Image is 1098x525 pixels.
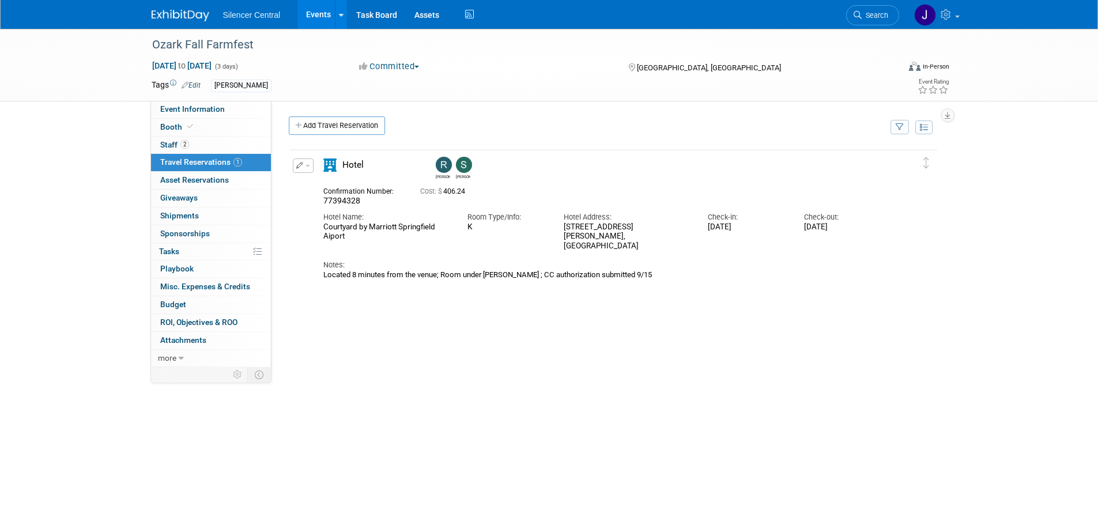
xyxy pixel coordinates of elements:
a: Attachments [151,332,271,349]
div: [STREET_ADDRESS][PERSON_NAME], [GEOGRAPHIC_DATA] [564,222,691,251]
span: Misc. Expenses & Credits [160,282,250,291]
a: Budget [151,296,271,314]
span: [GEOGRAPHIC_DATA], [GEOGRAPHIC_DATA] [637,63,781,72]
a: Playbook [151,260,271,278]
span: more [158,353,176,362]
a: Misc. Expenses & Credits [151,278,271,296]
i: Booth reservation complete [187,123,193,130]
td: Tags [152,79,201,92]
span: (3 days) [214,63,238,70]
div: Event Format [831,60,950,77]
span: Search [862,11,888,20]
div: Room Type/Info: [467,212,546,222]
td: Personalize Event Tab Strip [228,367,248,382]
div: [DATE] [804,222,883,232]
img: Sarah Young [456,157,472,173]
span: Cost: $ [420,187,443,195]
div: Sarah Young [456,173,470,179]
div: Hotel Address: [564,212,691,222]
div: Check-in: [708,212,787,222]
a: Tasks [151,243,271,260]
div: Hotel Name: [323,212,450,222]
div: Courtyard by Marriott Springfield Aiport [323,222,450,242]
span: 2 [180,140,189,149]
a: Booth [151,119,271,136]
a: more [151,350,271,367]
span: Silencer Central [223,10,281,20]
a: Staff2 [151,137,271,154]
span: Playbook [160,264,194,273]
span: Giveaways [160,193,198,202]
a: ROI, Objectives & ROO [151,314,271,331]
td: Toggle Event Tabs [247,367,271,382]
i: Filter by Traveler [896,124,904,131]
span: Booth [160,122,195,131]
span: Staff [160,140,189,149]
a: Giveaways [151,190,271,207]
span: Attachments [160,335,206,345]
div: Rob Young [433,157,453,179]
div: Sarah Young [453,157,473,179]
span: Budget [160,300,186,309]
div: Notes: [323,260,884,270]
a: Shipments [151,207,271,225]
span: ROI, Objectives & ROO [160,318,237,327]
span: to [176,61,187,70]
img: Format-Inperson.png [909,62,920,71]
a: Event Information [151,101,271,118]
span: [DATE] [DATE] [152,61,212,71]
img: ExhibitDay [152,10,209,21]
div: K [467,222,546,232]
span: 406.24 [420,187,470,195]
img: Jessica Crawford [914,4,936,26]
a: Asset Reservations [151,172,271,189]
span: Hotel [342,160,364,170]
span: 1 [233,158,242,167]
span: Shipments [160,211,199,220]
div: Event Rating [918,79,949,85]
i: Hotel [323,158,337,172]
a: Sponsorships [151,225,271,243]
button: Committed [355,61,424,73]
div: Ozark Fall Farmfest [148,35,882,55]
img: Rob Young [436,157,452,173]
div: Rob Young [436,173,450,179]
div: [PERSON_NAME] [211,80,271,92]
div: Confirmation Number: [323,184,403,196]
span: Travel Reservations [160,157,242,167]
span: 77394328 [323,196,360,205]
i: Click and drag to move item [923,157,929,169]
div: Located 8 minutes from the venue; Room under [PERSON_NAME] ; CC authorization submitted 9/15 [323,270,884,280]
span: Event Information [160,104,225,114]
span: Sponsorships [160,229,210,238]
a: Add Travel Reservation [289,116,385,135]
div: In-Person [922,62,949,71]
a: Travel Reservations1 [151,154,271,171]
span: Asset Reservations [160,175,229,184]
a: Edit [182,81,201,89]
a: Search [846,5,899,25]
div: [DATE] [708,222,787,232]
span: Tasks [159,247,179,256]
div: Check-out: [804,212,883,222]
